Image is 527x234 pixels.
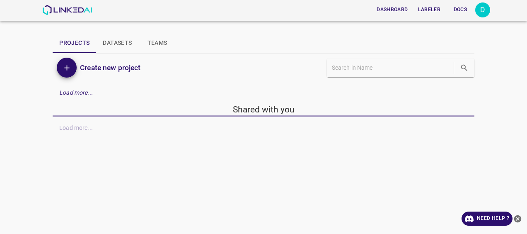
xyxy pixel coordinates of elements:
[53,33,96,53] button: Projects
[512,212,523,226] button: close-help
[139,33,176,53] button: Teams
[57,58,77,78] button: Add
[456,59,473,76] button: search
[77,62,140,73] a: Create new project
[53,85,474,100] div: Load more...
[475,2,490,17] div: D
[332,62,452,74] input: Search in Name
[42,5,92,15] img: LinkedAI
[462,212,512,226] a: Need Help ?
[413,1,445,18] a: Labeler
[373,3,411,17] button: Dashboard
[53,104,474,115] h5: Shared with you
[96,33,138,53] button: Datasets
[415,3,444,17] button: Labeler
[59,89,93,96] em: Load more...
[80,62,140,73] h6: Create new project
[447,3,474,17] button: Docs
[445,1,475,18] a: Docs
[372,1,413,18] a: Dashboard
[475,2,490,17] button: Open settings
